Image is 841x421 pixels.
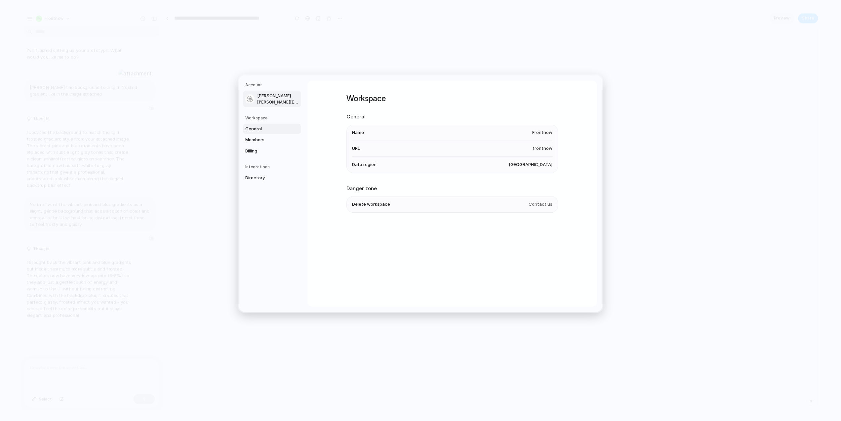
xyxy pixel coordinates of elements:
[245,82,301,88] h5: Account
[509,161,552,168] span: [GEOGRAPHIC_DATA]
[346,185,558,192] h2: Danger zone
[245,164,301,170] h5: Integrations
[243,91,301,107] a: [PERSON_NAME][PERSON_NAME][EMAIL_ADDRESS][PERSON_NAME][DOMAIN_NAME]
[533,145,552,152] span: frontnow
[532,129,552,136] span: Frontnow
[245,175,288,181] span: Directory
[352,129,364,136] span: Name
[529,201,552,208] span: Contact us
[346,93,558,105] h1: Workspace
[243,173,301,183] a: Directory
[243,135,301,145] a: Members
[257,99,300,105] span: [PERSON_NAME][EMAIL_ADDRESS][PERSON_NAME][DOMAIN_NAME]
[243,146,301,156] a: Billing
[257,93,300,99] span: [PERSON_NAME]
[245,148,288,154] span: Billing
[245,115,301,121] h5: Workspace
[346,113,558,121] h2: General
[245,126,288,132] span: General
[352,201,390,208] span: Delete workspace
[245,137,288,143] span: Members
[352,161,377,168] span: Data region
[352,145,360,152] span: URL
[243,124,301,134] a: General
